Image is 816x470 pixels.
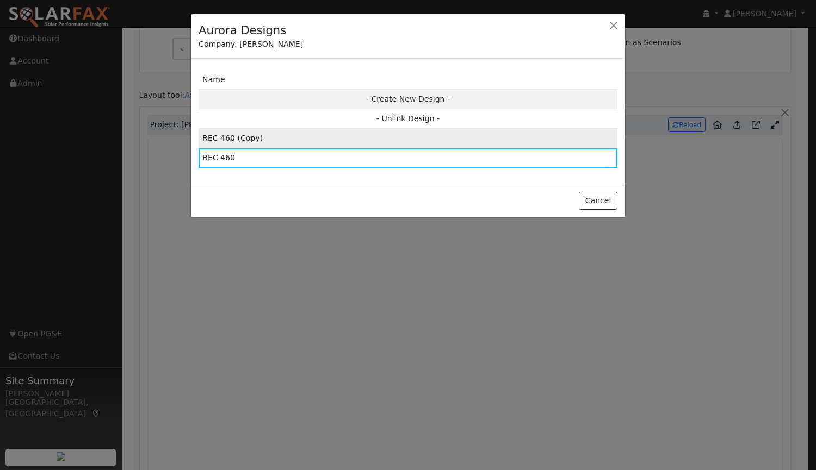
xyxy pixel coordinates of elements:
[199,109,617,129] td: - Unlink Design -
[199,129,617,148] td: REC 460 (Copy)
[199,89,617,109] td: - Create New Design -
[199,39,617,50] div: Company: [PERSON_NAME]
[579,192,617,210] button: Cancel
[199,22,286,39] h4: Aurora Designs
[199,70,617,90] td: Name
[199,148,617,168] td: REC 460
